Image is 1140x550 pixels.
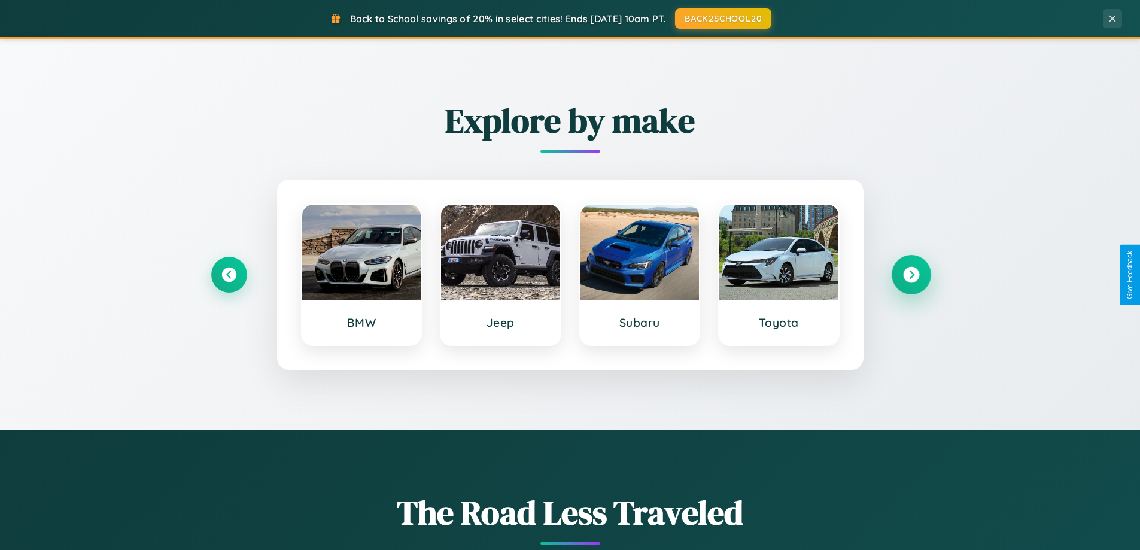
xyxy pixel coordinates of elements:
[592,315,688,330] h3: Subaru
[211,98,929,144] h2: Explore by make
[675,8,771,29] button: BACK2SCHOOL20
[314,315,409,330] h3: BMW
[350,13,666,25] span: Back to School savings of 20% in select cities! Ends [DATE] 10am PT.
[211,490,929,536] h1: The Road Less Traveled
[731,315,826,330] h3: Toyota
[453,315,548,330] h3: Jeep
[1126,251,1134,299] div: Give Feedback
